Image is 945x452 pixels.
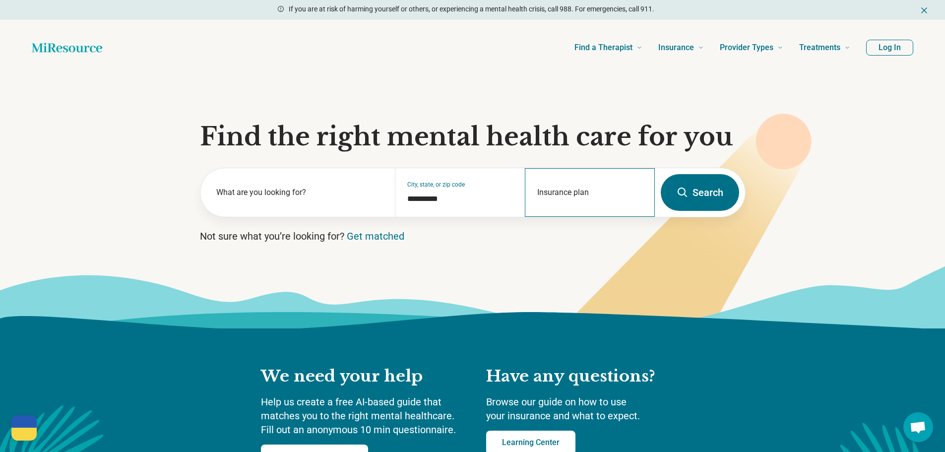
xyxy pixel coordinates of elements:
[216,187,383,198] label: What are you looking for?
[661,174,739,211] button: Search
[200,229,746,243] p: Not sure what you’re looking for?
[903,412,933,442] div: Open chat
[720,28,783,67] a: Provider Types
[720,41,773,55] span: Provider Types
[658,28,704,67] a: Insurance
[799,41,840,55] span: Treatments
[919,4,929,16] button: Dismiss
[574,41,632,55] span: Find a Therapist
[486,366,685,387] h2: Have any questions?
[486,395,685,423] p: Browse our guide on how to use your insurance and what to expect.
[574,28,642,67] a: Find a Therapist
[200,122,746,152] h1: Find the right mental health care for you
[799,28,850,67] a: Treatments
[261,366,466,387] h2: We need your help
[347,230,404,242] a: Get matched
[658,41,694,55] span: Insurance
[289,4,654,14] p: If you are at risk of harming yourself or others, or experiencing a mental health crisis, call 98...
[866,40,913,56] button: Log In
[32,38,102,58] a: Home page
[261,395,466,437] p: Help us create a free AI-based guide that matches you to the right mental healthcare. Fill out an...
